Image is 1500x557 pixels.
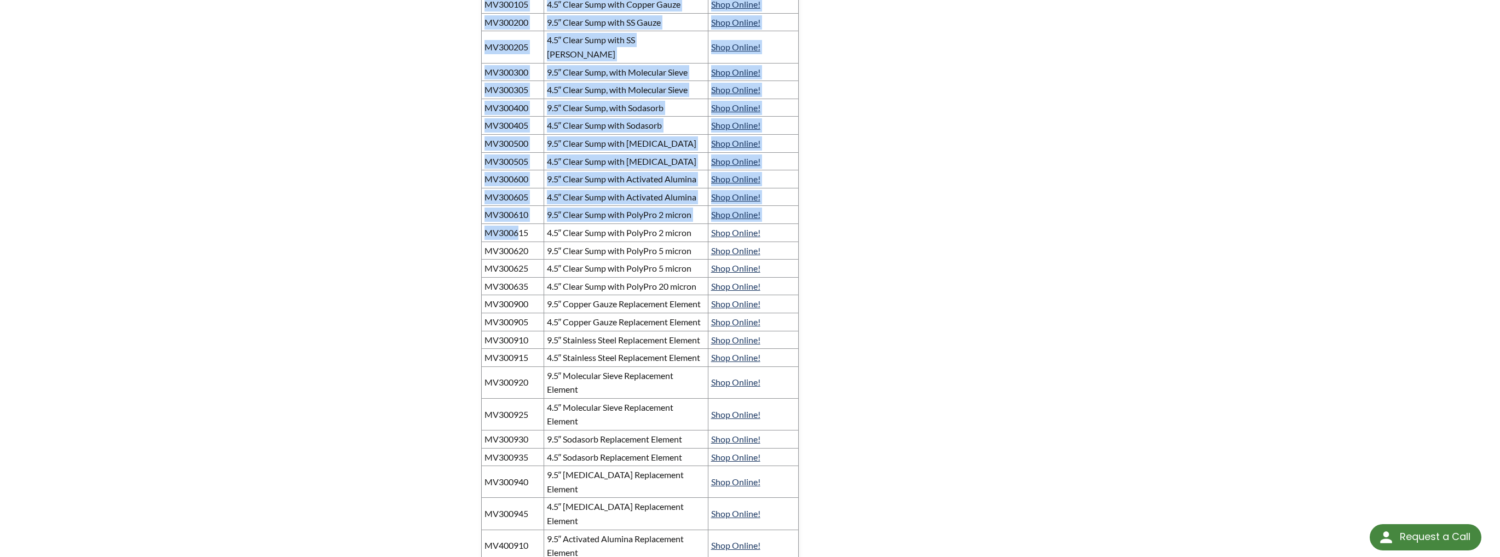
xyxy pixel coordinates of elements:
[544,81,708,99] td: 4.5″ Clear Sump, with Molecular Sieve
[544,13,708,31] td: 9.5″ Clear Sump with SS Gauze
[544,313,708,331] td: 4.5″ Copper Gauze Replacement Element
[482,430,544,449] td: MV300930
[544,331,708,349] td: 9.5″ Stainless Steel Replacement Element
[711,209,760,220] a: Shop Online!
[711,409,760,420] a: Shop Online!
[711,377,760,387] a: Shop Online!
[711,352,760,363] a: Shop Online!
[711,298,760,309] a: Shop Online!
[711,84,760,95] a: Shop Online!
[544,498,708,530] td: 4.5″ [MEDICAL_DATA] Replacement Element
[711,156,760,166] a: Shop Online!
[711,102,760,113] a: Shop Online!
[482,260,544,278] td: MV300625
[1370,524,1481,550] div: Request a Call
[482,498,544,530] td: MV300945
[482,242,544,260] td: MV300620
[482,366,544,398] td: MV300920
[544,206,708,224] td: 9.5″ Clear Sump with PolyPro 2 micron
[711,434,760,444] a: Shop Online!
[711,476,760,487] a: Shop Online!
[711,335,760,345] a: Shop Online!
[482,31,544,63] td: MV300205
[711,227,760,238] a: Shop Online!
[711,263,760,273] a: Shop Online!
[711,138,760,148] a: Shop Online!
[482,223,544,242] td: MV300615
[544,295,708,313] td: 9.5″ Copper Gauze Replacement Element
[482,331,544,349] td: MV300910
[482,81,544,99] td: MV300305
[482,188,544,206] td: MV300605
[711,245,760,256] a: Shop Online!
[544,170,708,188] td: 9.5″ Clear Sump with Activated Alumina
[482,117,544,135] td: MV300405
[544,99,708,117] td: 9.5″ Clear Sump, with Sodasorb
[482,13,544,31] td: MV300200
[544,277,708,295] td: 4.5″ Clear Sump with PolyPro 20 micron
[544,242,708,260] td: 9.5″ Clear Sump with PolyPro 5 micron
[482,170,544,188] td: MV300600
[482,134,544,152] td: MV300500
[482,277,544,295] td: MV300635
[711,17,760,27] a: Shop Online!
[482,295,544,313] td: MV300900
[482,206,544,224] td: MV300610
[482,99,544,117] td: MV300400
[711,42,760,52] a: Shop Online!
[482,349,544,367] td: MV300915
[544,117,708,135] td: 4.5″ Clear Sump with Sodasorb
[544,448,708,466] td: 4.5″ Sodasorb Replacement Element
[544,466,708,498] td: 9.5″ [MEDICAL_DATA] Replacement Element
[711,192,760,202] a: Shop Online!
[711,281,760,291] a: Shop Online!
[544,398,708,430] td: 4.5″ Molecular Sieve Replacement Element
[544,430,708,449] td: 9.5″ Sodasorb Replacement Element
[711,174,760,184] a: Shop Online!
[544,223,708,242] td: 4.5″ Clear Sump with PolyPro 2 micron
[1377,529,1395,546] img: round button
[711,508,760,519] a: Shop Online!
[544,63,708,81] td: 9.5″ Clear Sump, with Molecular Sieve
[544,134,708,152] td: 9.5″ Clear Sump with [MEDICAL_DATA]
[711,120,760,130] a: Shop Online!
[482,398,544,430] td: MV300925
[544,260,708,278] td: 4.5″ Clear Sump with PolyPro 5 micron
[711,452,760,462] a: Shop Online!
[544,366,708,398] td: 9.5″ Molecular Sieve Replacement Element
[482,448,544,466] td: MV300935
[482,63,544,81] td: MV300300
[482,313,544,331] td: MV300905
[711,540,760,550] a: Shop Online!
[711,317,760,327] a: Shop Online!
[544,349,708,367] td: 4.5″ Stainless Steel Replacement Element
[544,31,708,63] td: 4.5″ Clear Sump with SS [PERSON_NAME]
[1400,524,1470,549] div: Request a Call
[711,67,760,77] a: Shop Online!
[482,466,544,498] td: MV300940
[544,152,708,170] td: 4.5″ Clear Sump with [MEDICAL_DATA]
[544,188,708,206] td: 4.5″ Clear Sump with Activated Alumina
[482,152,544,170] td: MV300505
